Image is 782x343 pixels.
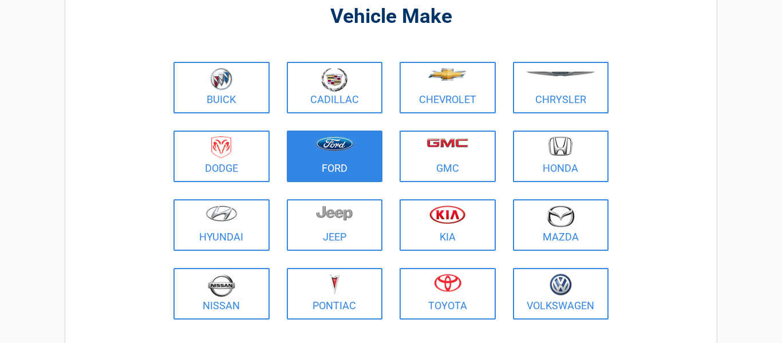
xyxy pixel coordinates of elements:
[548,136,572,156] img: honda
[287,131,383,182] a: Ford
[208,274,235,297] img: nissan
[513,62,609,113] a: Chrysler
[513,268,609,320] a: Volkswagen
[400,131,496,182] a: GMC
[287,199,383,251] a: Jeep
[513,131,609,182] a: Honda
[428,68,467,81] img: chevrolet
[546,205,575,227] img: mazda
[550,274,572,296] img: volkswagen
[426,138,468,148] img: gmc
[173,62,270,113] a: Buick
[329,274,340,295] img: pontiac
[287,62,383,113] a: Cadillac
[400,268,496,320] a: Toyota
[400,62,496,113] a: Chevrolet
[210,68,232,90] img: buick
[171,3,611,30] h2: Vehicle Make
[526,72,595,77] img: chrysler
[513,199,609,251] a: Mazda
[173,199,270,251] a: Hyundai
[211,136,231,159] img: dodge
[429,205,465,224] img: kia
[400,199,496,251] a: Kia
[287,268,383,320] a: Pontiac
[316,205,353,221] img: jeep
[173,268,270,320] a: Nissan
[315,136,354,151] img: ford
[173,131,270,182] a: Dodge
[321,68,347,92] img: cadillac
[434,274,461,292] img: toyota
[206,205,238,222] img: hyundai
